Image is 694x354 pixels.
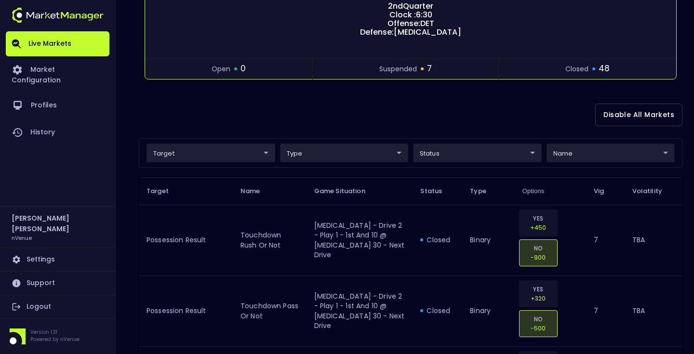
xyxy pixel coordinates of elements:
[307,205,413,275] td: [MEDICAL_DATA] - Drive 2 - Play 1 - 1st and 10 @ [MEDICAL_DATA] 30 - Next Drive
[565,64,588,74] span: closed
[147,144,275,162] div: target
[625,275,682,346] td: TBA
[625,205,682,275] td: TBA
[547,144,675,162] div: target
[525,223,551,232] p: +450
[525,214,551,223] p: YES
[212,64,230,74] span: open
[233,275,307,346] td: touchdown pass or not
[420,306,454,315] div: closed
[6,119,109,146] a: History
[420,187,454,196] span: Status
[586,205,624,275] td: 7
[599,63,610,75] span: 48
[6,248,109,271] a: Settings
[462,205,514,275] td: binary
[307,275,413,346] td: [MEDICAL_DATA] - Drive 2 - Play 1 - 1st and 10 @ [MEDICAL_DATA] 30 - Next Drive
[147,187,181,196] span: Target
[6,92,109,119] a: Profiles
[233,205,307,275] td: touchdown rush or not
[6,272,109,295] a: Support
[470,187,499,196] span: Type
[385,19,437,28] span: Offense: DET
[586,275,624,346] td: 7
[12,213,104,234] h2: [PERSON_NAME] [PERSON_NAME]
[525,244,551,253] p: NO
[632,187,675,196] span: Volatility
[139,205,233,275] td: Possession Result
[6,328,109,344] div: Version 1.31Powered by nVenue
[314,187,378,196] span: Game Situation
[525,324,551,333] p: -500
[413,144,542,162] div: target
[240,63,246,75] span: 0
[6,31,109,56] a: Live Markets
[139,275,233,346] td: Possession Result
[525,253,551,262] p: -900
[427,63,432,75] span: 7
[240,187,273,196] span: Name
[387,11,435,19] span: Clock : 6:30
[420,235,454,245] div: closed
[12,234,32,241] h3: nVenue
[6,295,109,318] a: Logout
[6,56,109,92] a: Market Configuration
[515,177,586,205] th: Options
[30,336,80,343] p: Powered by nVenue
[30,328,80,336] p: Version 1.31
[525,285,551,294] p: YES
[525,315,551,324] p: NO
[595,104,682,126] button: Disable All Markets
[12,8,104,23] img: logo
[379,64,417,74] span: suspended
[357,28,464,37] span: Defense: [MEDICAL_DATA]
[525,294,551,303] p: +320
[594,187,616,196] span: Vig
[462,275,514,346] td: binary
[385,2,436,11] span: 2nd Quarter
[280,144,409,162] div: target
